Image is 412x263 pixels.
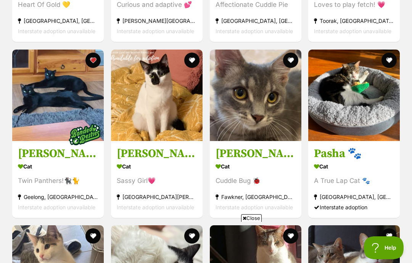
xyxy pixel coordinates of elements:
button: favourite [85,53,101,68]
iframe: Help Scout Beacon - Open [364,236,404,259]
span: Interstate adoption unavailable [216,204,293,210]
h3: [PERSON_NAME] & [PERSON_NAME] 🌸🌸 [18,146,98,161]
div: Cat [117,161,197,172]
div: Cat [18,161,98,172]
div: Twin Panthers!🐈‍⬛🐈 [18,176,98,186]
h3: Pasha 🐾 [314,146,394,161]
span: Interstate adoption unavailable [18,204,95,210]
span: Interstate adoption unavailable [117,28,194,35]
div: [GEOGRAPHIC_DATA][PERSON_NAME][GEOGRAPHIC_DATA] [117,192,197,202]
iframe: Advertisement [67,225,345,259]
a: Pasha 🐾 Cat A True Lap Cat 🐾 [GEOGRAPHIC_DATA], [GEOGRAPHIC_DATA] Interstate adoption favourite [308,141,400,218]
h3: [PERSON_NAME] [216,146,296,161]
img: Lottie [111,50,203,141]
div: Sassy Girl💗 [117,176,197,186]
div: Toorak, [GEOGRAPHIC_DATA] [314,16,394,26]
span: Interstate adoption unavailable [314,28,391,35]
img: Pasha 🐾 [308,50,400,141]
div: A True Lap Cat 🐾 [314,176,394,186]
img: bonded besties [66,115,104,154]
a: [PERSON_NAME] Cat Cuddle Bug 🐞 Fawkner, [GEOGRAPHIC_DATA] Interstate adoption unavailable favourite [210,141,301,218]
span: Interstate adoption unavailable [18,28,95,35]
button: favourite [184,53,200,68]
div: [GEOGRAPHIC_DATA], [GEOGRAPHIC_DATA] [18,16,98,26]
div: [GEOGRAPHIC_DATA], [GEOGRAPHIC_DATA] [314,192,394,202]
div: Cat [314,161,394,172]
div: Cat [216,161,296,172]
button: favourite [381,53,397,68]
div: [PERSON_NAME][GEOGRAPHIC_DATA], [GEOGRAPHIC_DATA] [117,16,197,26]
div: Geelong, [GEOGRAPHIC_DATA] [18,192,98,202]
button: favourite [381,228,397,244]
div: Interstate adoption [314,202,394,212]
button: favourite [283,53,298,68]
span: Interstate adoption unavailable [117,204,194,210]
img: Shane [210,50,301,141]
a: [PERSON_NAME] & [PERSON_NAME] 🌸🌸 Cat Twin Panthers!🐈‍⬛🐈 Geelong, [GEOGRAPHIC_DATA] Interstate ado... [12,141,104,218]
span: Interstate adoption unavailable [216,28,293,35]
span: Close [241,214,262,222]
div: [GEOGRAPHIC_DATA], [GEOGRAPHIC_DATA] [216,16,296,26]
div: Fawkner, [GEOGRAPHIC_DATA] [216,192,296,202]
a: [PERSON_NAME] Cat Sassy Girl💗 [GEOGRAPHIC_DATA][PERSON_NAME][GEOGRAPHIC_DATA] Interstate adoption... [111,141,203,218]
img: Lily & Phoebe 🌸🌸 [12,50,104,141]
h3: [PERSON_NAME] [117,146,197,161]
div: Cuddle Bug 🐞 [216,176,296,186]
